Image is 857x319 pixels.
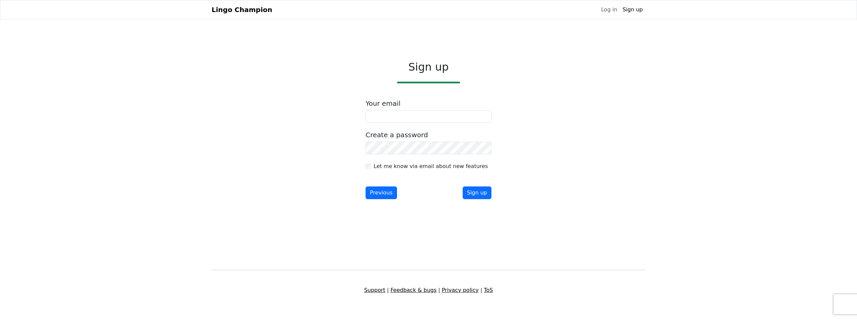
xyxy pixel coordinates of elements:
[463,186,491,199] button: Sign up
[208,286,649,294] div: | | |
[620,3,645,16] a: Sign up
[390,287,437,293] a: Feedback & bugs
[366,131,428,139] label: Create a password
[484,287,493,293] a: ToS
[366,99,400,107] label: Your email
[366,186,397,199] button: Previous
[364,287,385,293] a: Support
[366,61,491,73] h2: Sign up
[598,3,620,16] a: Log in
[442,287,479,293] a: Privacy policy
[212,3,272,16] a: Lingo Champion
[374,162,488,170] label: Let me know via email about new features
